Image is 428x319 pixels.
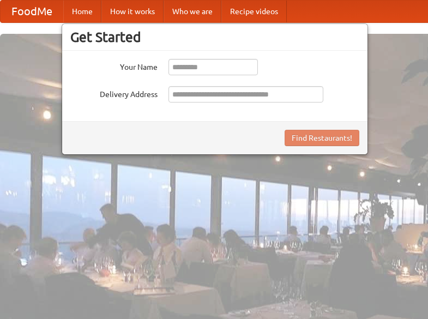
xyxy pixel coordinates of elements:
[70,86,158,100] label: Delivery Address
[70,59,158,73] label: Your Name
[101,1,164,22] a: How it works
[285,130,359,146] button: Find Restaurants!
[221,1,287,22] a: Recipe videos
[70,29,359,45] h3: Get Started
[1,1,63,22] a: FoodMe
[164,1,221,22] a: Who we are
[63,1,101,22] a: Home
